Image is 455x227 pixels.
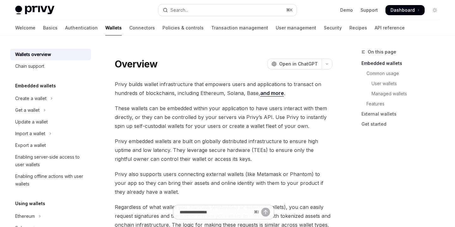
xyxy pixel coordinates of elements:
[115,170,332,196] span: Privy also supports users connecting external wallets (like Metamask or Phantom) to your app so t...
[10,116,91,128] a: Update a wallet
[375,20,405,35] a: API reference
[163,20,204,35] a: Policies & controls
[10,93,91,104] button: Toggle Create a wallet section
[65,20,98,35] a: Authentication
[15,95,46,102] div: Create a wallet
[43,20,58,35] a: Basics
[15,212,35,220] div: Ethereum
[115,137,332,163] span: Privy embedded wallets are built on globally distributed infrastructure to ensure high uptime and...
[10,128,91,139] button: Toggle Import a wallet section
[361,99,445,109] a: Features
[361,79,445,89] a: User wallets
[15,51,51,58] div: Wallets overview
[361,119,445,129] a: Get started
[279,61,318,67] span: Open in ChatGPT
[10,151,91,170] a: Enabling server-side access to user wallets
[361,68,445,79] a: Common usage
[10,104,91,116] button: Toggle Get a wallet section
[15,118,48,126] div: Update a wallet
[115,104,332,130] span: These wallets can be embedded within your application to have users interact with them directly, ...
[286,8,293,13] span: ⌘ K
[15,173,87,188] div: Enabling offline actions with user wallets
[360,7,378,13] a: Support
[105,20,122,35] a: Wallets
[15,20,35,35] a: Welcome
[211,20,268,35] a: Transaction management
[15,142,46,149] div: Export a wallet
[15,82,56,90] h5: Embedded wallets
[368,48,396,56] span: On this page
[276,20,316,35] a: User management
[430,5,440,15] button: Toggle dark mode
[115,58,157,70] h1: Overview
[15,6,54,15] img: light logo
[10,140,91,151] a: Export a wallet
[158,4,297,16] button: Open search
[361,58,445,68] a: Embedded wallets
[15,130,45,137] div: Import a wallet
[129,20,155,35] a: Connectors
[170,6,188,14] div: Search...
[15,106,40,114] div: Get a wallet
[340,7,353,13] a: Demo
[385,5,425,15] a: Dashboard
[261,208,270,217] button: Send message
[115,80,332,98] span: Privy builds wallet infrastructure that empowers users and applications to transact on hundreds o...
[361,109,445,119] a: External wallets
[324,20,342,35] a: Security
[10,211,91,222] button: Toggle Ethereum section
[15,200,45,207] h5: Using wallets
[10,60,91,72] a: Chain support
[10,49,91,60] a: Wallets overview
[267,59,322,69] button: Open in ChatGPT
[260,90,284,97] a: and more
[349,20,367,35] a: Recipes
[180,205,251,219] input: Ask a question...
[15,153,87,168] div: Enabling server-side access to user wallets
[10,171,91,190] a: Enabling offline actions with user wallets
[361,89,445,99] a: Managed wallets
[390,7,415,13] span: Dashboard
[15,62,44,70] div: Chain support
